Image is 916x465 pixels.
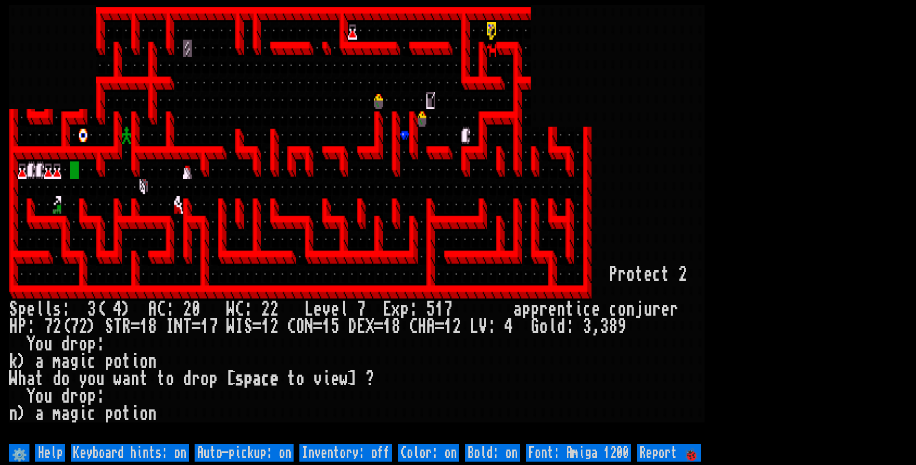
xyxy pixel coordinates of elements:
[322,370,331,388] div: i
[148,301,157,318] div: A
[418,318,426,335] div: H
[226,370,235,388] div: [
[235,318,244,335] div: I
[513,301,522,318] div: a
[409,301,418,318] div: :
[18,353,27,370] div: )
[505,318,513,335] div: 4
[209,370,218,388] div: p
[9,370,18,388] div: W
[444,318,452,335] div: 1
[96,301,105,318] div: (
[166,301,174,318] div: :
[465,444,520,462] input: Bold: on
[87,318,96,335] div: )
[670,301,678,318] div: r
[61,301,70,318] div: :
[487,318,496,335] div: :
[426,301,435,318] div: 5
[209,318,218,335] div: 7
[635,301,644,318] div: j
[195,444,294,462] input: Auto-pickup: on
[392,301,400,318] div: x
[96,370,105,388] div: u
[70,353,79,370] div: g
[435,318,444,335] div: =
[157,370,166,388] div: t
[96,335,105,353] div: :
[253,318,261,335] div: =
[299,444,392,462] input: Inventory: off
[105,405,113,422] div: p
[409,318,418,335] div: C
[244,301,253,318] div: :
[79,388,87,405] div: o
[61,318,70,335] div: (
[583,301,592,318] div: c
[61,405,70,422] div: a
[122,370,131,388] div: a
[287,318,296,335] div: C
[53,318,61,335] div: 2
[192,301,200,318] div: 0
[565,301,574,318] div: t
[548,301,557,318] div: e
[339,370,348,388] div: w
[113,301,122,318] div: 4
[87,370,96,388] div: o
[87,353,96,370] div: c
[105,353,113,370] div: p
[183,301,192,318] div: 2
[9,405,18,422] div: n
[678,266,687,283] div: 2
[661,301,670,318] div: e
[331,301,339,318] div: e
[27,388,35,405] div: Y
[70,318,79,335] div: 7
[140,353,148,370] div: o
[122,318,131,335] div: R
[44,388,53,405] div: u
[574,301,583,318] div: i
[87,335,96,353] div: p
[131,318,140,335] div: =
[374,318,383,335] div: =
[331,370,339,388] div: e
[27,318,35,335] div: :
[35,388,44,405] div: o
[296,370,305,388] div: o
[53,370,61,388] div: d
[35,405,44,422] div: a
[452,318,461,335] div: 2
[70,388,79,405] div: r
[70,405,79,422] div: g
[392,318,400,335] div: 8
[287,370,296,388] div: t
[9,301,18,318] div: S
[557,301,565,318] div: n
[140,370,148,388] div: t
[331,318,339,335] div: 5
[261,301,270,318] div: 2
[44,318,53,335] div: 7
[18,370,27,388] div: h
[27,301,35,318] div: e
[192,318,200,335] div: =
[609,318,618,335] div: 8
[557,318,565,335] div: d
[166,370,174,388] div: o
[526,444,631,462] input: Font: Amiga 1200
[70,335,79,353] div: r
[626,301,635,318] div: n
[183,370,192,388] div: d
[35,301,44,318] div: l
[592,301,600,318] div: e
[296,318,305,335] div: O
[61,335,70,353] div: d
[531,301,539,318] div: p
[322,301,331,318] div: v
[61,388,70,405] div: d
[626,266,635,283] div: o
[244,370,253,388] div: p
[348,318,357,335] div: D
